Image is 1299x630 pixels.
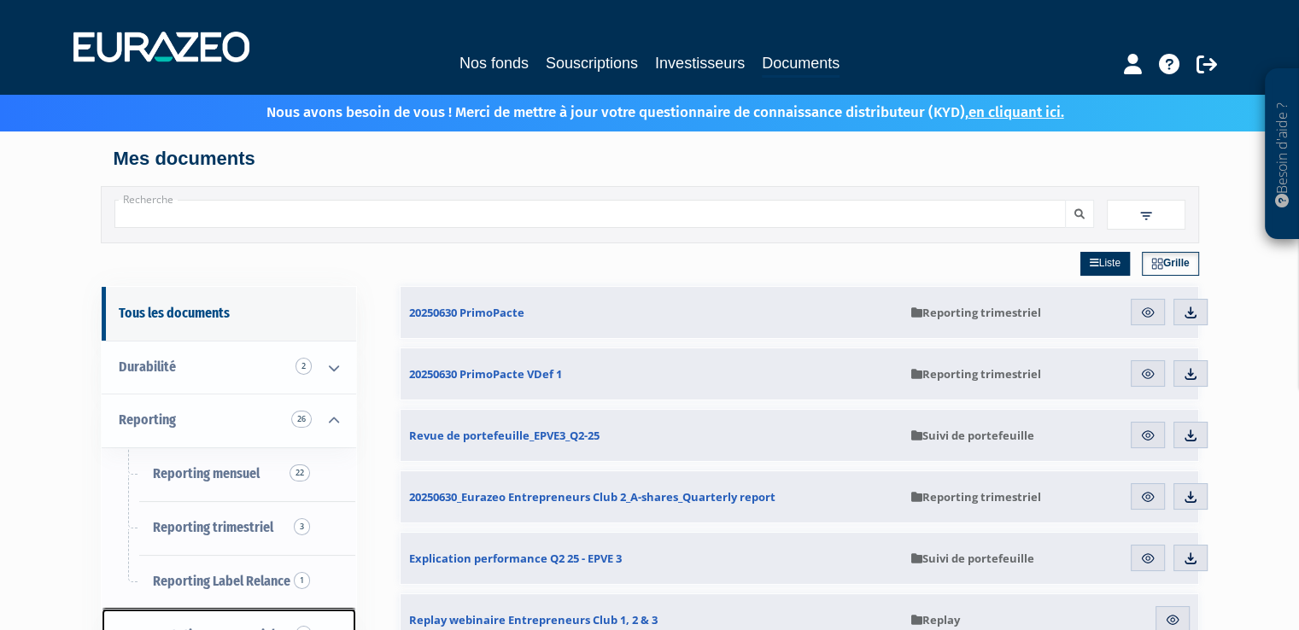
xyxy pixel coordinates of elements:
[911,489,1041,505] span: Reporting trimestriel
[911,612,960,627] span: Replay
[294,518,310,535] span: 3
[1183,428,1198,443] img: download.svg
[1140,489,1156,505] img: eye.svg
[153,465,260,481] span: Reporting mensuel
[73,32,249,62] img: 1732889491-logotype_eurazeo_blanc_rvb.png
[968,103,1064,121] a: en cliquant ici.
[1140,428,1156,443] img: eye.svg
[401,471,903,522] a: 20250630_Eurazeo Entrepreneurs Club 2_A-shares_Quarterly report
[217,98,1064,123] p: Nous avons besoin de vous ! Merci de mettre à jour votre questionnaire de connaissance distribute...
[119,411,176,428] span: Reporting
[1273,78,1292,231] p: Besoin d'aide ?
[409,305,524,320] span: 20250630 PrimoPacte
[911,428,1034,443] span: Suivi de portefeuille
[762,51,840,78] a: Documents
[114,200,1066,228] input: Recherche
[1140,551,1156,566] img: eye.svg
[1140,366,1156,382] img: eye.svg
[1183,489,1198,505] img: download.svg
[401,348,903,400] a: 20250630 PrimoPacte VDef 1
[401,410,903,461] a: Revue de portefeuille_EPVE3_Q2-25
[1183,305,1198,320] img: download.svg
[295,358,312,375] span: 2
[102,394,356,447] a: Reporting 26
[119,359,176,375] span: Durabilité
[114,149,1186,169] h4: Mes documents
[409,551,622,566] span: Explication performance Q2 25 - EPVE 3
[291,411,312,428] span: 26
[1183,366,1198,382] img: download.svg
[1151,258,1163,270] img: grid.svg
[1142,252,1199,276] a: Grille
[1140,305,1156,320] img: eye.svg
[102,555,356,609] a: Reporting Label Relance1
[409,428,600,443] span: Revue de portefeuille_EPVE3_Q2-25
[546,51,638,75] a: Souscriptions
[153,573,290,589] span: Reporting Label Relance
[1183,551,1198,566] img: download.svg
[911,551,1034,566] span: Suivi de portefeuille
[409,489,775,505] span: 20250630_Eurazeo Entrepreneurs Club 2_A-shares_Quarterly report
[102,287,356,341] a: Tous les documents
[459,51,529,75] a: Nos fonds
[294,572,310,589] span: 1
[1080,252,1130,276] a: Liste
[911,305,1041,320] span: Reporting trimestriel
[102,501,356,555] a: Reporting trimestriel3
[153,519,273,535] span: Reporting trimestriel
[1138,208,1154,224] img: filter.svg
[102,447,356,501] a: Reporting mensuel22
[290,464,310,481] span: 22
[401,533,903,584] a: Explication performance Q2 25 - EPVE 3
[409,612,658,627] span: Replay webinaire Entrepreneurs Club 1, 2 & 3
[409,366,562,382] span: 20250630 PrimoPacte VDef 1
[401,287,903,338] a: 20250630 PrimoPacte
[102,341,356,394] a: Durabilité 2
[1165,612,1180,627] img: eye.svg
[655,51,745,75] a: Investisseurs
[911,366,1041,382] span: Reporting trimestriel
